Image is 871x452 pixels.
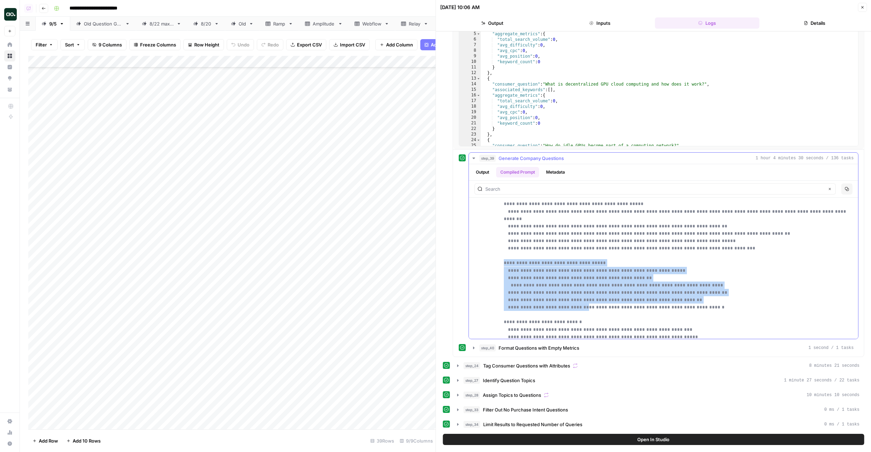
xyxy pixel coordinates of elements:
span: step_40 [479,344,496,351]
span: Generate Company Questions [499,155,564,162]
span: Toggle code folding, rows 24 through 34 [477,137,480,143]
div: 25 [459,143,481,148]
button: Sort [60,39,85,50]
div: 14 [459,81,481,87]
span: step_34 [464,421,480,428]
a: Ramp [260,17,299,31]
span: Import CSV [340,41,365,48]
span: Open In Studio [637,436,669,443]
div: 1 hour 4 minutes 30 seconds / 136 tasks [469,164,858,339]
button: Add Column [375,39,418,50]
button: 10 minutes 10 seconds [453,389,864,401]
span: step_24 [464,362,480,369]
span: Identify Question Topics [483,377,535,384]
button: Open In Studio [443,434,864,445]
span: 1 second / 1 tasks [808,345,854,351]
div: 20 [459,115,481,121]
span: Toggle code folding, rows 13 through 23 [477,76,480,81]
span: Freeze Columns [140,41,176,48]
span: Toggle code folding, rows 5 through 11 [477,31,480,37]
a: Your Data [4,84,15,95]
button: 1 hour 4 minutes 30 seconds / 136 tasks [469,153,858,164]
span: Tag Consumer Questions with Attributes [483,362,570,369]
button: Undo [227,39,254,50]
span: 10 minutes 10 seconds [807,392,859,398]
img: Dillon Test Logo [4,8,17,21]
div: Old Question Gen [84,20,122,27]
span: 0 ms / 1 tasks [824,407,859,413]
button: Metadata [542,167,569,177]
div: 15 [459,87,481,93]
div: Relay [409,20,421,27]
div: 13 [459,76,481,81]
a: Opportunities [4,73,15,84]
span: step_28 [464,392,480,399]
span: step_27 [464,377,480,384]
button: Compiled Prompt [496,167,539,177]
span: 9 Columns [99,41,122,48]
a: Relay [395,17,434,31]
span: Format Questions with Empty Metrics [499,344,579,351]
span: Add Row [39,437,58,444]
span: Toggle code folding, rows 16 through 22 [477,93,480,98]
div: 17 [459,98,481,104]
button: Row Height [183,39,224,50]
div: 21 [459,121,481,126]
button: Inputs [547,17,652,29]
a: Settings [4,416,15,427]
button: 9 Columns [88,39,126,50]
button: Redo [257,39,283,50]
button: Filter [31,39,58,50]
button: Freeze Columns [129,39,181,50]
div: 24 [459,137,481,143]
div: Amplitude [313,20,335,27]
div: 5 [459,31,481,37]
button: 0 ms / 1 tasks [453,404,864,415]
div: Webflow [362,20,382,27]
button: Workspace: Dillon Test [4,6,15,23]
span: Add Power Agent [431,41,469,48]
button: Add 10 Rows [62,435,105,446]
a: 9/5 [36,17,70,31]
span: Redo [268,41,279,48]
button: Output [472,167,493,177]
span: 1 hour 4 minutes 30 seconds / 136 tasks [755,155,854,161]
span: step_39 [479,155,496,162]
div: Ramp [273,20,285,27]
button: 1 second / 1 tasks [469,342,858,353]
span: Export CSV [297,41,322,48]
div: 8/20 [201,20,211,27]
span: step_33 [464,406,480,413]
div: 16 [459,93,481,98]
button: 1 minute 27 seconds / 22 tasks [453,375,864,386]
a: Old [225,17,260,31]
button: Export CSV [286,39,326,50]
div: 23 [459,132,481,137]
span: 0 ms / 1 tasks [824,421,859,428]
a: 8/22 max 5 [136,17,187,31]
div: 7 [459,42,481,48]
div: 9/9 Columns [397,435,436,446]
div: 9/5 [49,20,57,27]
div: 9 [459,53,481,59]
div: 8 [459,48,481,53]
button: Add Row [28,435,62,446]
span: Filter [36,41,47,48]
a: Amplitude [299,17,349,31]
span: Add 10 Rows [73,437,101,444]
span: 8 minutes 21 seconds [809,363,859,369]
a: Webflow [349,17,395,31]
div: 18 [459,104,481,109]
span: Limit Results to Requested Number of Queries [483,421,582,428]
a: Browse [4,50,15,61]
div: [DATE] 10:06 AM [440,4,480,11]
span: 1 minute 27 seconds / 22 tasks [784,377,859,384]
div: 19 [459,109,481,115]
button: Import CSV [329,39,370,50]
div: 8/22 max 5 [150,20,174,27]
button: 0 ms / 1 tasks [453,419,864,430]
span: Row Height [194,41,219,48]
div: 11 [459,65,481,70]
div: 39 Rows [368,435,397,446]
button: Output [440,17,545,29]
